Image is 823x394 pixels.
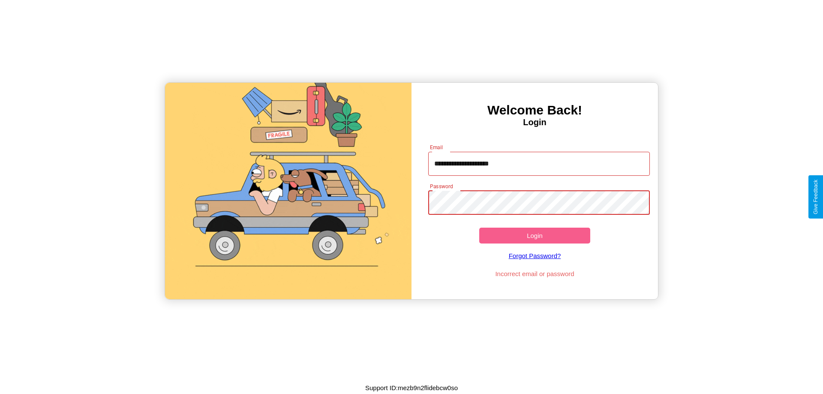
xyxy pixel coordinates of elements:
[411,117,658,127] h4: Login
[411,103,658,117] h3: Welcome Back!
[430,183,453,190] label: Password
[165,83,411,299] img: gif
[430,144,443,151] label: Email
[813,180,819,214] div: Give Feedback
[479,228,590,244] button: Login
[365,382,458,394] p: Support ID: mezb9n2flidebcw0so
[424,244,646,268] a: Forgot Password?
[424,268,646,280] p: Incorrect email or password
